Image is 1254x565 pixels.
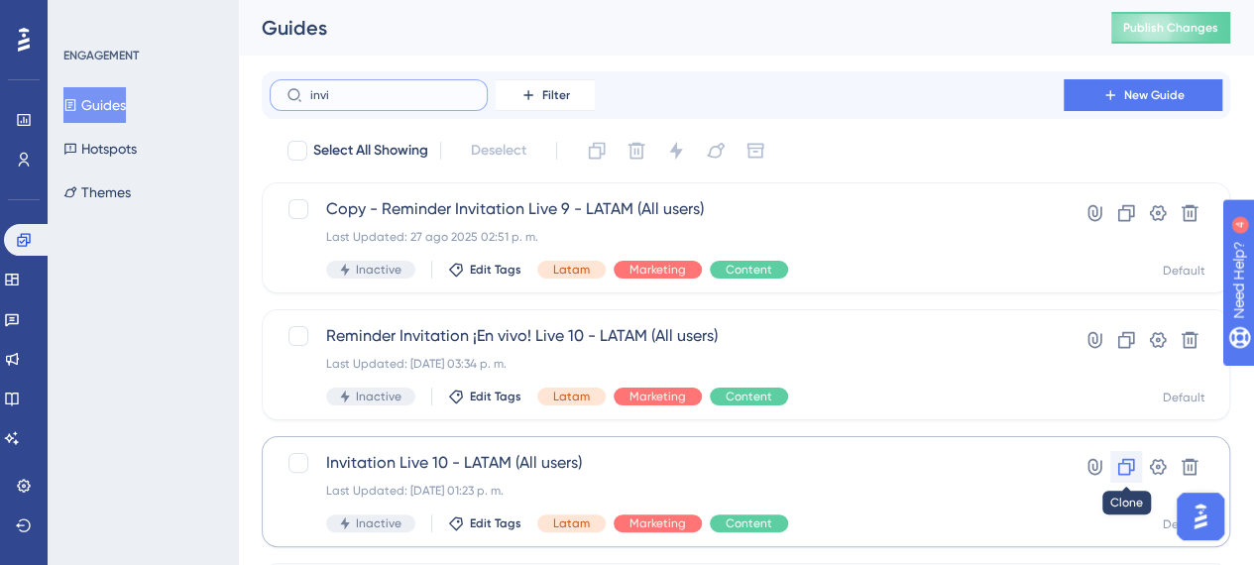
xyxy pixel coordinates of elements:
[542,87,570,103] span: Filter
[262,14,1062,42] div: Guides
[1171,487,1230,546] iframe: UserGuiding AI Assistant Launcher
[470,515,521,531] span: Edit Tags
[326,483,1007,499] div: Last Updated: [DATE] 01:23 p. m.
[726,262,772,278] span: Content
[629,389,686,404] span: Marketing
[310,88,471,102] input: Search
[1064,79,1222,111] button: New Guide
[326,229,1007,245] div: Last Updated: 27 ago 2025 02:51 p. m.
[553,262,590,278] span: Latam
[47,5,124,29] span: Need Help?
[448,262,521,278] button: Edit Tags
[356,389,401,404] span: Inactive
[453,133,544,169] button: Deselect
[1123,20,1218,36] span: Publish Changes
[1163,263,1205,279] div: Default
[496,79,595,111] button: Filter
[326,451,1007,475] span: Invitation Live 10 - LATAM (All users)
[1124,87,1185,103] span: New Guide
[448,515,521,531] button: Edit Tags
[470,389,521,404] span: Edit Tags
[63,174,131,210] button: Themes
[326,356,1007,372] div: Last Updated: [DATE] 03:34 p. m.
[629,262,686,278] span: Marketing
[726,515,772,531] span: Content
[471,139,526,163] span: Deselect
[553,515,590,531] span: Latam
[1163,390,1205,405] div: Default
[1163,516,1205,532] div: Default
[326,197,1007,221] span: Copy - Reminder Invitation Live 9 - LATAM (All users)
[313,139,428,163] span: Select All Showing
[63,87,126,123] button: Guides
[629,515,686,531] span: Marketing
[1111,12,1230,44] button: Publish Changes
[356,515,401,531] span: Inactive
[63,48,139,63] div: ENGAGEMENT
[470,262,521,278] span: Edit Tags
[326,324,1007,348] span: Reminder Invitation ¡En vivo! Live 10 - LATAM (All users)
[726,389,772,404] span: Content
[63,131,137,167] button: Hotspots
[553,389,590,404] span: Latam
[448,389,521,404] button: Edit Tags
[138,10,144,26] div: 4
[356,262,401,278] span: Inactive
